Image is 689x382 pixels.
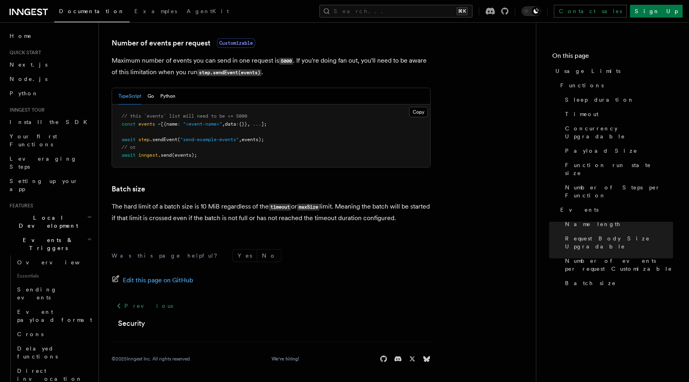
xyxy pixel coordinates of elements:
p: Maximum number of events you can send in one request is . If you're doing fan out, you'll need to... [112,55,431,78]
div: © 2025 Inngest Inc. All rights reserved. [112,356,191,362]
span: Python [10,90,39,96]
span: : [177,121,180,127]
a: Leveraging Steps [6,152,94,174]
span: Sending events [17,286,57,301]
button: Events & Triggers [6,233,94,255]
span: Function run state size [565,161,673,177]
a: Number of events per requestCustomizable [112,37,255,49]
a: Batch size [112,183,145,195]
a: Sign Up [630,5,683,18]
span: // or [122,144,136,150]
a: Event payload format [14,305,94,327]
span: [{name [161,121,177,127]
span: Edit this page on GitHub [123,275,193,286]
a: Home [6,29,94,43]
span: // this `events` list will need to be <= 5000 [122,113,247,119]
a: Your first Functions [6,129,94,152]
span: Events [560,206,598,214]
a: Batch size [562,276,673,290]
span: .sendEvent [150,137,177,142]
span: Your first Functions [10,133,57,148]
button: Copy [409,107,428,117]
a: Python [6,86,94,100]
button: Search...⌘K [319,5,472,18]
a: Delayed functions [14,341,94,364]
span: step [138,137,150,142]
a: Concurrency Upgradable [562,121,673,144]
span: Setting up your app [10,178,78,192]
a: Edit this page on GitHub [112,275,193,286]
a: Documentation [54,2,130,22]
a: Overview [14,255,94,270]
a: Previous [112,299,177,313]
code: maxSize [297,204,319,211]
a: Payload Size [562,144,673,158]
span: const [122,121,136,127]
span: await [122,137,136,142]
a: Timeout [562,107,673,121]
button: Local Development [6,211,94,233]
span: events [138,121,155,127]
span: Install the SDK [10,119,92,125]
span: , [239,137,242,142]
span: Quick start [6,49,41,56]
span: Local Development [6,214,87,230]
a: Node.js [6,72,94,86]
a: Events [557,203,673,217]
code: step.sendEvent(events) [197,69,262,76]
a: Sleep duration [562,93,673,107]
a: Functions [557,78,673,93]
span: = [158,121,161,127]
span: Sleep duration [565,96,634,104]
a: Setting up your app [6,174,94,196]
a: Name length [562,217,673,231]
button: Python [160,88,175,104]
span: Events & Triggers [6,236,87,252]
a: Next.js [6,57,94,72]
span: inngest [138,152,158,158]
kbd: ⌘K [457,7,468,15]
h4: On this page [552,51,673,64]
span: Payload Size [565,147,638,155]
span: (events); [172,152,197,158]
span: Number of events per request Customizable [565,257,673,273]
span: Overview [17,259,99,266]
span: ... [253,121,261,127]
code: timeout [269,204,291,211]
span: Concurrency Upgradable [565,124,673,140]
span: Request Body Size Upgradable [565,234,673,250]
a: Usage Limits [552,64,673,78]
span: Batch size [565,279,616,287]
button: TypeScript [118,88,141,104]
span: Documentation [59,8,125,14]
a: Examples [130,2,182,22]
span: Number of Steps per Function [565,183,673,199]
p: Was this page helpful? [112,252,223,260]
a: Install the SDK [6,115,94,129]
span: data [225,121,236,127]
span: Customizable [217,38,255,48]
span: "<event-name>" [183,121,222,127]
span: , [247,121,250,127]
button: No [257,250,281,262]
span: : [236,121,239,127]
span: Functions [560,81,604,89]
span: Crons [17,331,43,337]
span: Node.js [10,76,47,82]
span: Usage Limits [555,67,620,75]
a: AgentKit [182,2,234,22]
span: .send [158,152,172,158]
a: Request Body Size Upgradable [562,231,673,254]
span: Delayed functions [17,345,58,360]
p: The hard limit of a batch size is 10 MiB regardless of the or limit. Meaning the batch will be st... [112,201,431,224]
button: Yes [233,250,257,262]
span: , [222,121,225,127]
a: Crons [14,327,94,341]
span: ]; [261,121,267,127]
a: We're hiring! [272,356,299,362]
span: "send-example-events" [180,137,239,142]
button: Go [148,88,154,104]
span: Features [6,203,33,209]
span: Leveraging Steps [10,156,77,170]
span: Examples [134,8,177,14]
